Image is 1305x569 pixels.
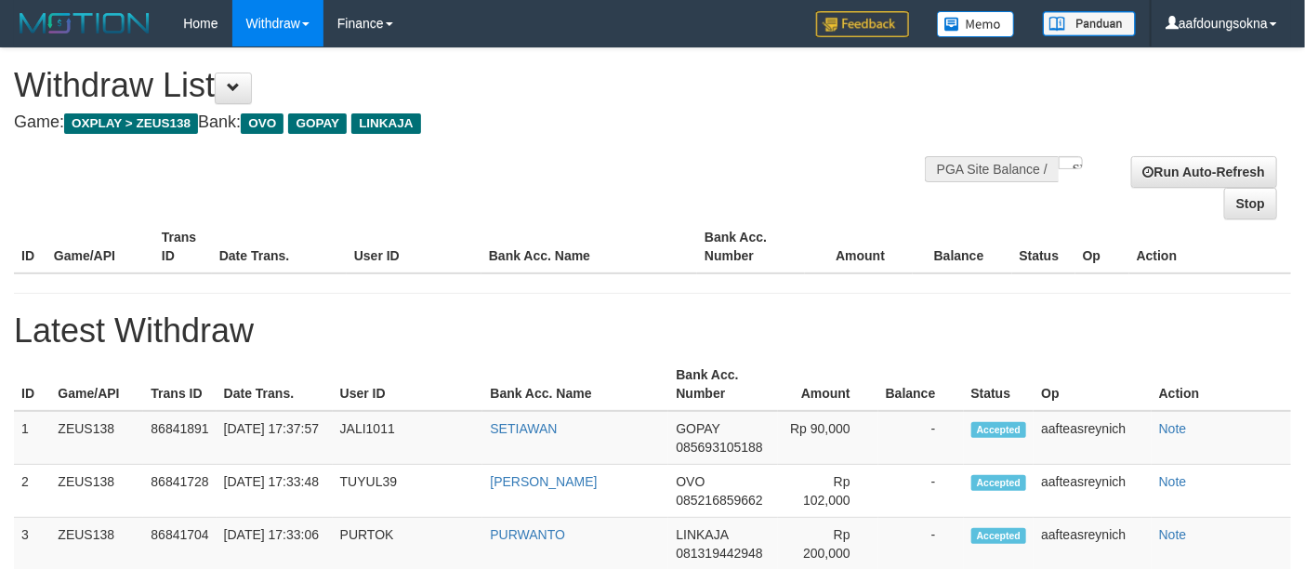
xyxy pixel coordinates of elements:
[1129,220,1291,273] th: Action
[50,465,143,518] td: ZEUS138
[697,220,805,273] th: Bank Acc. Number
[1034,411,1152,465] td: aafteasreynich
[490,474,597,489] a: [PERSON_NAME]
[676,527,728,542] span: LINKAJA
[816,11,909,37] img: Feedback.jpg
[481,220,697,273] th: Bank Acc. Name
[14,9,155,37] img: MOTION_logo.png
[14,113,851,132] h4: Game: Bank:
[971,528,1027,544] span: Accepted
[14,220,46,273] th: ID
[668,358,777,411] th: Bank Acc. Number
[288,113,347,134] span: GOPAY
[937,11,1015,37] img: Button%20Memo.svg
[971,475,1027,491] span: Accepted
[143,411,216,465] td: 86841891
[14,67,851,104] h1: Withdraw List
[676,493,762,508] span: 085216859662
[878,358,964,411] th: Balance
[676,474,705,489] span: OVO
[143,465,216,518] td: 86841728
[1159,527,1187,542] a: Note
[778,465,878,518] td: Rp 102,000
[217,411,333,465] td: [DATE] 17:37:57
[913,220,1011,273] th: Balance
[482,358,668,411] th: Bank Acc. Name
[217,358,333,411] th: Date Trans.
[778,411,878,465] td: Rp 90,000
[154,220,212,273] th: Trans ID
[50,358,143,411] th: Game/API
[14,411,50,465] td: 1
[347,220,481,273] th: User ID
[490,527,565,542] a: PURWANTO
[46,220,154,273] th: Game/API
[778,358,878,411] th: Amount
[1034,358,1152,411] th: Op
[1224,188,1277,219] a: Stop
[64,113,198,134] span: OXPLAY > ZEUS138
[1159,421,1187,436] a: Note
[878,411,964,465] td: -
[1043,11,1136,36] img: panduan.png
[676,421,719,436] span: GOPAY
[333,465,483,518] td: TUYUL39
[805,220,913,273] th: Amount
[14,465,50,518] td: 2
[333,411,483,465] td: JALI1011
[1131,156,1277,188] a: Run Auto-Refresh
[333,358,483,411] th: User ID
[241,113,283,134] span: OVO
[217,465,333,518] td: [DATE] 17:33:48
[490,421,557,436] a: SETIAWAN
[143,358,216,411] th: Trans ID
[14,358,50,411] th: ID
[351,113,421,134] span: LINKAJA
[964,358,1035,411] th: Status
[1159,474,1187,489] a: Note
[1034,465,1152,518] td: aafteasreynich
[676,546,762,561] span: 081319442948
[50,411,143,465] td: ZEUS138
[878,465,964,518] td: -
[1012,220,1075,273] th: Status
[14,312,1291,350] h1: Latest Withdraw
[676,440,762,455] span: 085693105188
[925,156,1059,182] div: PGA Site Balance /
[971,422,1027,438] span: Accepted
[1075,220,1129,273] th: Op
[1152,358,1291,411] th: Action
[212,220,347,273] th: Date Trans.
